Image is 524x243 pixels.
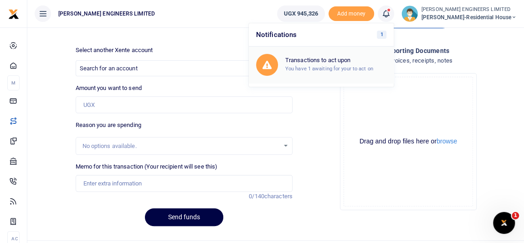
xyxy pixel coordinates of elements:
label: Reason you are spending [76,121,141,130]
label: Memo for this transaction (Your recipient will see this) [76,162,218,171]
div: No options available. [82,142,279,151]
span: Search for an account [80,65,138,72]
a: Add money [329,10,374,16]
h6: Transactions to act upon [285,57,386,64]
div: Drag and drop files here or [344,137,473,146]
small: You have 1 awaiting for your to act on [285,65,373,72]
a: profile-user [PERSON_NAME] ENGINEERS LIMITED [PERSON_NAME]-Residential House [401,5,517,22]
span: [PERSON_NAME]-Residential House [421,13,517,21]
button: browse [437,138,457,144]
span: [PERSON_NAME] ENGINEERS LIMITED [55,10,159,18]
label: Select another Xente account [76,46,153,55]
h4: Such as invoices, receipts, notes [300,56,517,66]
span: UGX 945,326 [284,9,318,18]
a: logo-small logo-large logo-large [8,10,19,17]
input: UGX [76,96,293,114]
span: Search for an account [76,61,292,75]
a: UGX 945,326 [277,5,325,22]
li: M [7,75,20,90]
span: Add money [329,6,374,21]
img: profile-user [401,5,418,22]
li: Wallet ballance [273,5,329,22]
span: Search for an account [76,60,293,76]
h6: Notifications [249,23,394,47]
li: Toup your wallet [329,6,374,21]
a: Transactions to act upon You have 1 awaiting for your to act on [249,47,394,83]
input: Enter extra information [76,175,293,192]
span: 0/140 [249,193,264,200]
span: 1 [377,31,386,39]
img: logo-small [8,9,19,20]
div: File Uploader [340,73,477,210]
label: Amount you want to send [76,84,142,93]
small: [PERSON_NAME] ENGINEERS LIMITED [421,6,517,14]
span: 1 [512,212,519,219]
h4: Add supporting Documents [300,46,517,56]
iframe: Intercom live chat [493,212,515,234]
button: Send funds [145,208,223,226]
span: characters [264,193,293,200]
